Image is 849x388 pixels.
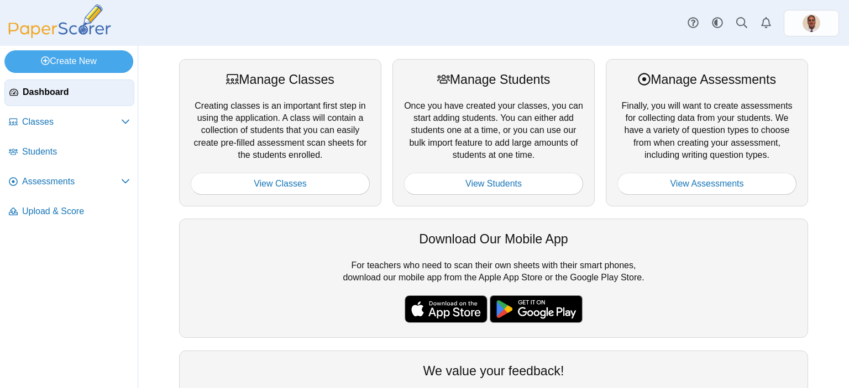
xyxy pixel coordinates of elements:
span: Dashboard [23,86,129,98]
a: PaperScorer [4,30,115,40]
div: Download Our Mobile App [191,230,796,248]
img: PaperScorer [4,4,115,38]
img: google-play-badge.png [490,295,583,323]
span: Upload & Score [22,205,130,217]
div: Manage Classes [191,71,370,88]
a: Classes [4,109,134,136]
a: Upload & Score [4,199,134,225]
a: ps.Ni4pAljhT6U1C40V [784,10,839,36]
div: Once you have created your classes, you can start adding students. You can either add students on... [392,59,595,206]
a: View Classes [191,173,370,195]
span: Assessments [22,176,121,188]
a: Alerts [754,11,778,35]
a: View Assessments [617,173,796,195]
a: Dashboard [4,79,134,106]
span: Classes [22,116,121,128]
a: Create New [4,50,133,72]
img: apple-store-badge.svg [405,295,488,323]
div: Creating classes is an important first step in using the application. A class will contain a coll... [179,59,381,206]
a: View Students [404,173,583,195]
div: Finally, you will want to create assessments for collecting data from your students. We have a va... [606,59,808,206]
img: ps.Ni4pAljhT6U1C40V [803,14,820,32]
div: We value your feedback! [191,362,796,380]
a: Students [4,139,134,166]
div: For teachers who need to scan their own sheets with their smart phones, download our mobile app f... [179,219,808,338]
a: Assessments [4,169,134,195]
div: Manage Assessments [617,71,796,88]
span: Students [22,146,130,158]
div: Manage Students [404,71,583,88]
span: jeremy necaise [803,14,820,32]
